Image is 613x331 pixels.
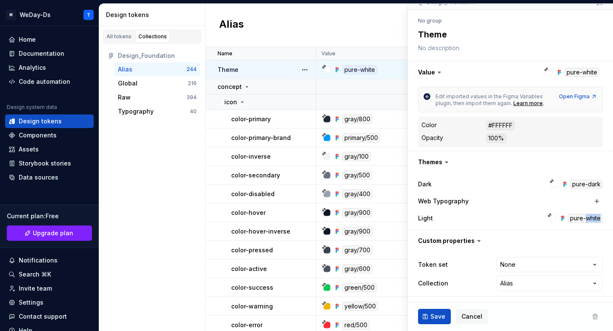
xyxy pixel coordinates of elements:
div: 394 [186,94,197,101]
div: Settings [19,298,43,307]
div: Storybook stories [19,159,71,168]
p: Value [321,50,335,57]
div: gray/400 [342,189,372,199]
button: Save [418,309,451,324]
a: Learn more [513,100,543,107]
div: pure-dark [570,180,603,189]
div: Typography [118,107,154,116]
div: Opacity [421,134,443,142]
a: Assets [5,143,94,156]
button: Typography40 [115,105,200,118]
div: Code automation [19,77,70,86]
label: Dark [418,180,432,188]
p: color-warning [231,302,273,311]
div: pure-white [342,65,377,74]
div: Documentation [19,49,64,58]
div: gray/500 [342,171,372,180]
div: Data sources [19,173,58,182]
div: Global [118,79,137,88]
p: color-primary [231,115,271,123]
button: Search ⌘K [5,268,94,281]
a: Components [5,128,94,142]
a: Documentation [5,47,94,60]
div: Current plan : Free [7,212,92,220]
div: gray/100 [342,152,371,161]
p: color-hover-inverse [231,227,290,236]
button: Cancel [456,309,488,324]
p: icon [224,98,237,106]
a: Settings [5,296,94,309]
div: 244 [186,66,197,73]
p: Theme [218,66,238,74]
a: Invite team [5,282,94,295]
button: Raw394 [115,91,200,104]
a: Data sources [5,171,94,184]
div: Design_Foundation [118,51,197,60]
div: No group [418,17,442,24]
div: gray/600 [342,264,372,274]
p: color-active [231,265,267,273]
label: Token set [418,260,448,269]
span: Cancel [461,312,482,321]
label: Light [418,214,433,223]
div: T [87,11,90,18]
div: Home [19,35,36,44]
p: concept [218,83,242,91]
a: Home [5,33,94,46]
div: 40 [190,108,197,115]
p: Name [218,50,232,57]
div: gray/900 [342,227,372,236]
div: gray/800 [342,114,372,124]
textarea: Theme [416,27,601,42]
p: color-secondary [231,171,280,180]
p: color-success [231,283,273,292]
span: Upgrade plan [33,229,73,237]
div: 216 [188,80,197,87]
button: MWeDay-DsT [2,6,97,24]
div: green/500 [342,283,377,292]
div: Color [421,121,437,129]
div: primary/500 [342,133,380,143]
label: Collection [418,279,448,288]
button: Contact support [5,310,94,323]
div: Alias [118,65,132,74]
div: 100% [486,134,506,143]
div: gray/700 [342,245,372,255]
button: Notifications [5,254,94,267]
button: Global216 [115,77,200,90]
a: Analytics [5,61,94,74]
button: Alias244 [115,63,200,76]
p: color-inverse [231,152,271,161]
h2: Alias [219,17,244,33]
span: . [543,100,544,106]
p: color-pressed [231,246,273,254]
span: Edit imported values in the Figma Variables plugin, then import them again. [435,93,544,106]
p: color-hover [231,208,266,217]
div: Invite team [19,284,52,293]
a: Open Figma [559,93,597,100]
div: Assets [19,145,39,154]
div: All tokens [106,33,132,40]
button: Upgrade plan [7,225,92,241]
div: Design system data [7,104,57,111]
a: Design tokens [5,114,94,128]
p: color-error [231,321,263,329]
div: yellow/500 [342,302,378,311]
div: M [6,10,16,20]
div: red/500 [342,320,370,330]
div: WeDay-Ds [20,11,51,19]
div: Collections [138,33,167,40]
div: gray/900 [342,208,372,217]
div: Search ⌘K [19,270,51,279]
div: Design tokens [106,11,202,19]
div: Contact support [19,312,67,321]
a: Code automation [5,75,94,88]
label: Web Typography [418,197,469,205]
div: #FFFFFF [486,121,515,130]
div: Raw [118,93,131,102]
div: pure-white [568,214,603,223]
